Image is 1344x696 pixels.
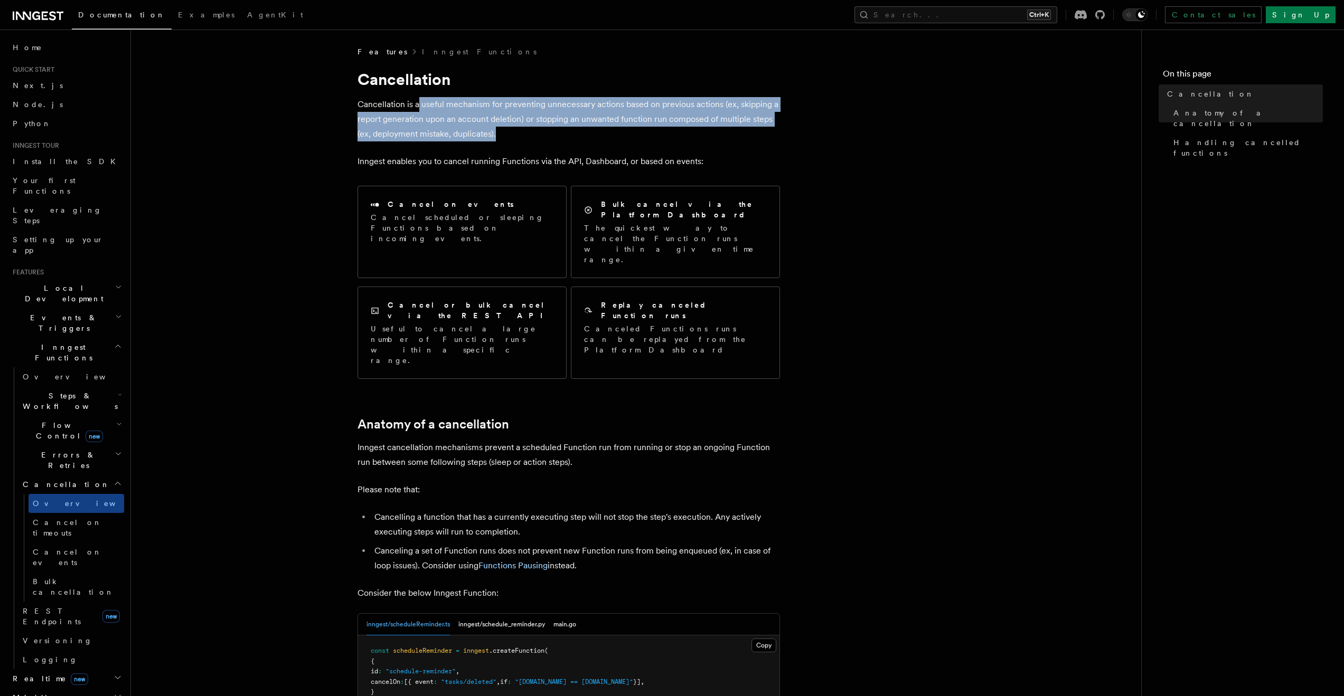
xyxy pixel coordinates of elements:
a: Cancel on timeouts [29,513,124,542]
p: Please note that: [358,482,780,497]
p: Cancel scheduled or sleeping Functions based on incoming events. [371,212,553,244]
button: inngest/scheduleReminder.ts [366,614,450,635]
button: Realtimenew [8,669,124,688]
a: Handling cancelled functions [1169,133,1323,163]
button: Local Development [8,279,124,308]
span: new [71,673,88,685]
span: , [456,668,459,675]
span: : [378,668,382,675]
span: Setting up your app [13,235,104,254]
span: : [507,678,511,685]
a: Contact sales [1165,6,1262,23]
div: Inngest Functions [8,367,124,669]
span: Node.js [13,100,63,109]
li: Cancelling a function that has a currently executing step will not stop the step's execution. Any... [371,510,780,539]
span: cancelOn [371,678,400,685]
span: [{ event [404,678,434,685]
span: , [641,678,644,685]
span: Realtime [8,673,88,684]
span: new [86,431,103,442]
span: Overview [33,499,142,508]
a: Node.js [8,95,124,114]
button: Errors & Retries [18,445,124,475]
span: Inngest Functions [8,342,114,363]
span: Install the SDK [13,157,122,166]
a: REST Endpointsnew [18,602,124,631]
span: REST Endpoints [23,607,81,626]
button: main.go [553,614,576,635]
span: Steps & Workflows [18,390,118,412]
span: , [496,678,500,685]
h2: Cancel on events [388,199,514,209]
a: Cancel or bulk cancel via the REST APIUseful to cancel a large number of Function runs within a s... [358,287,567,379]
a: Cancel on events [29,542,124,572]
p: The quickest way to cancel the Function runs within a given time range. [584,223,767,265]
span: = [456,647,459,654]
span: Python [13,119,51,128]
a: Leveraging Steps [8,201,124,230]
span: Your first Functions [13,176,76,195]
span: } [371,688,374,695]
span: Home [13,42,42,53]
a: Overview [29,494,124,513]
span: Cancel on timeouts [33,518,102,537]
span: "[DOMAIN_NAME] == [DOMAIN_NAME]" [515,678,633,685]
button: Steps & Workflows [18,386,124,416]
span: Logging [23,655,78,664]
a: Bulk cancel via the Platform DashboardThe quickest way to cancel the Function runs within a given... [571,186,780,278]
span: Events & Triggers [8,312,115,333]
span: : [434,678,437,685]
a: Python [8,114,124,133]
p: Inngest enables you to cancel running Functions via the API, Dashboard, or based on events: [358,154,780,169]
a: Anatomy of a cancellation [358,417,509,432]
a: Anatomy of a cancellation [1169,103,1323,133]
a: Next.js [8,76,124,95]
a: Replay canceled Function runsCanceled Functions runs can be replayed from the Platform Dashboard [571,287,780,379]
button: Copy [751,638,776,652]
button: Inngest Functions [8,338,124,367]
span: new [102,610,120,623]
button: Toggle dark mode [1122,8,1148,21]
span: Cancellation [18,479,110,490]
span: ( [544,647,548,654]
button: Events & Triggers [8,308,124,338]
span: Cancel on events [33,548,102,567]
p: Useful to cancel a large number of Function runs within a specific range. [371,323,553,366]
span: if [500,678,507,685]
span: AgentKit [247,11,303,19]
button: Cancellation [18,475,124,494]
span: "schedule-reminder" [386,668,456,675]
span: Features [8,268,44,277]
a: Your first Functions [8,171,124,201]
span: scheduleReminder [393,647,452,654]
span: Quick start [8,65,54,74]
span: Flow Control [18,420,116,441]
button: Search...Ctrl+K [854,6,1057,23]
span: Overview [23,373,131,381]
span: Errors & Retries [18,450,115,471]
a: Cancel on eventsCancel scheduled or sleeping Functions based on incoming events. [358,186,567,278]
span: Bulk cancellation [33,577,114,596]
button: Flow Controlnew [18,416,124,445]
span: .createFunction [489,647,544,654]
span: Cancellation [1167,89,1254,99]
a: Setting up your app [8,230,124,260]
p: Consider the below Inngest Function: [358,586,780,600]
span: Examples [178,11,234,19]
span: const [371,647,389,654]
span: inngest [463,647,489,654]
span: Local Development [8,283,115,304]
li: Canceling a set of Function runs does not prevent new Function runs from being enqueued (ex, in c... [371,544,780,573]
span: { [371,657,374,665]
a: Sign Up [1266,6,1336,23]
span: Anatomy of a cancellation [1173,108,1323,129]
div: Cancellation [18,494,124,602]
span: "tasks/deleted" [441,678,496,685]
a: Examples [172,3,241,28]
h4: On this page [1163,68,1323,84]
p: Cancellation is a useful mechanism for preventing unnecessary actions based on previous actions (... [358,97,780,141]
p: Inngest cancellation mechanisms prevent a scheduled Function run from running or stop an ongoing ... [358,440,780,470]
button: inngest/schedule_reminder.py [458,614,545,635]
span: Handling cancelled functions [1173,137,1323,158]
h2: Bulk cancel via the Platform Dashboard [601,199,767,220]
